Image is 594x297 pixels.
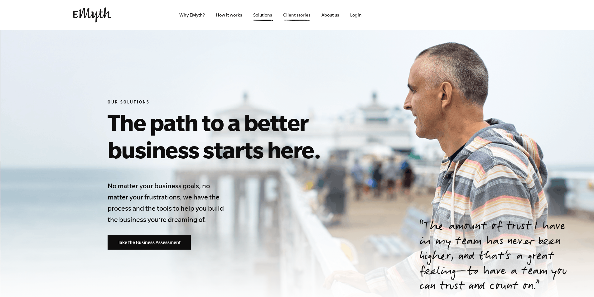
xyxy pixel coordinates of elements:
[108,100,392,106] h6: Our Solutions
[108,180,227,225] h4: No matter your business goals, no matter your frustrations, we have the process and the tools to ...
[563,267,594,297] iframe: Chat Widget
[419,220,579,295] p: The amount of trust I have in my team has never been higher, and that’s a great feeling—to have a...
[108,108,392,163] h1: The path to a better business starts here.
[73,7,111,22] img: EMyth
[388,8,453,22] iframe: Embedded CTA
[456,8,522,22] iframe: Embedded CTA
[108,235,191,250] a: Take the Business Assessment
